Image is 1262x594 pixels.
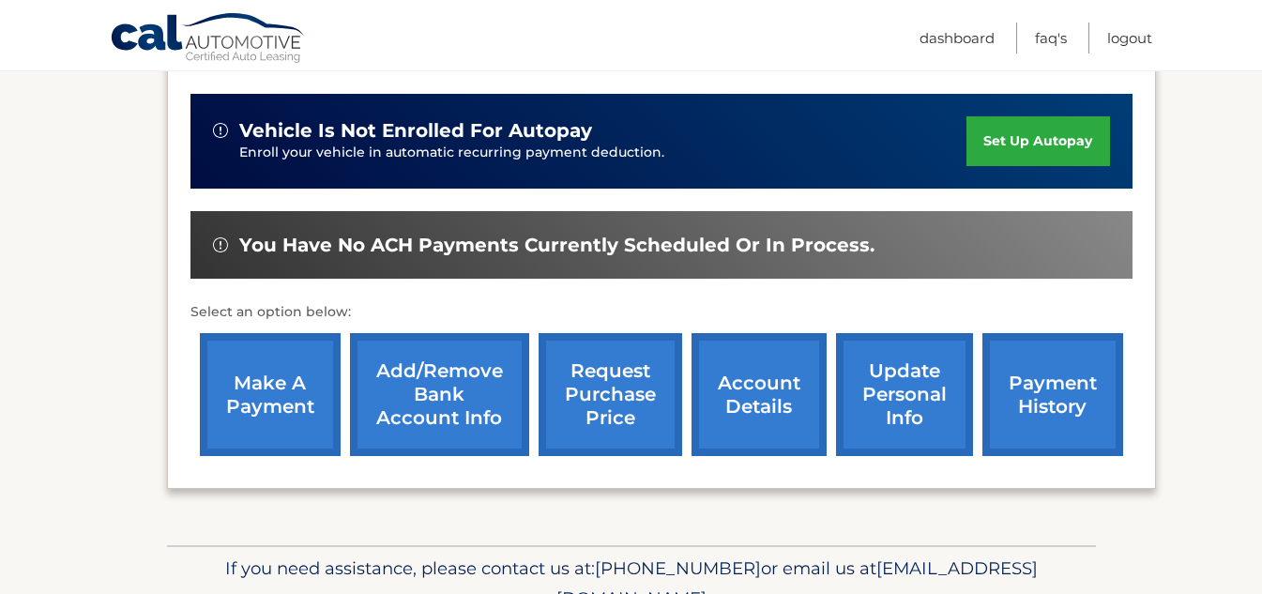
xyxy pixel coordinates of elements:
span: vehicle is not enrolled for autopay [239,119,592,143]
span: [PHONE_NUMBER] [595,557,761,579]
a: Dashboard [920,23,995,53]
a: make a payment [200,333,341,456]
a: update personal info [836,333,973,456]
a: Cal Automotive [110,12,307,67]
p: Select an option below: [190,301,1133,324]
img: alert-white.svg [213,123,228,138]
a: account details [692,333,827,456]
a: request purchase price [539,333,682,456]
span: You have no ACH payments currently scheduled or in process. [239,234,874,257]
a: Add/Remove bank account info [350,333,529,456]
a: set up autopay [966,116,1109,166]
a: payment history [982,333,1123,456]
p: Enroll your vehicle in automatic recurring payment deduction. [239,143,967,163]
a: FAQ's [1035,23,1067,53]
a: Logout [1107,23,1152,53]
img: alert-white.svg [213,237,228,252]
